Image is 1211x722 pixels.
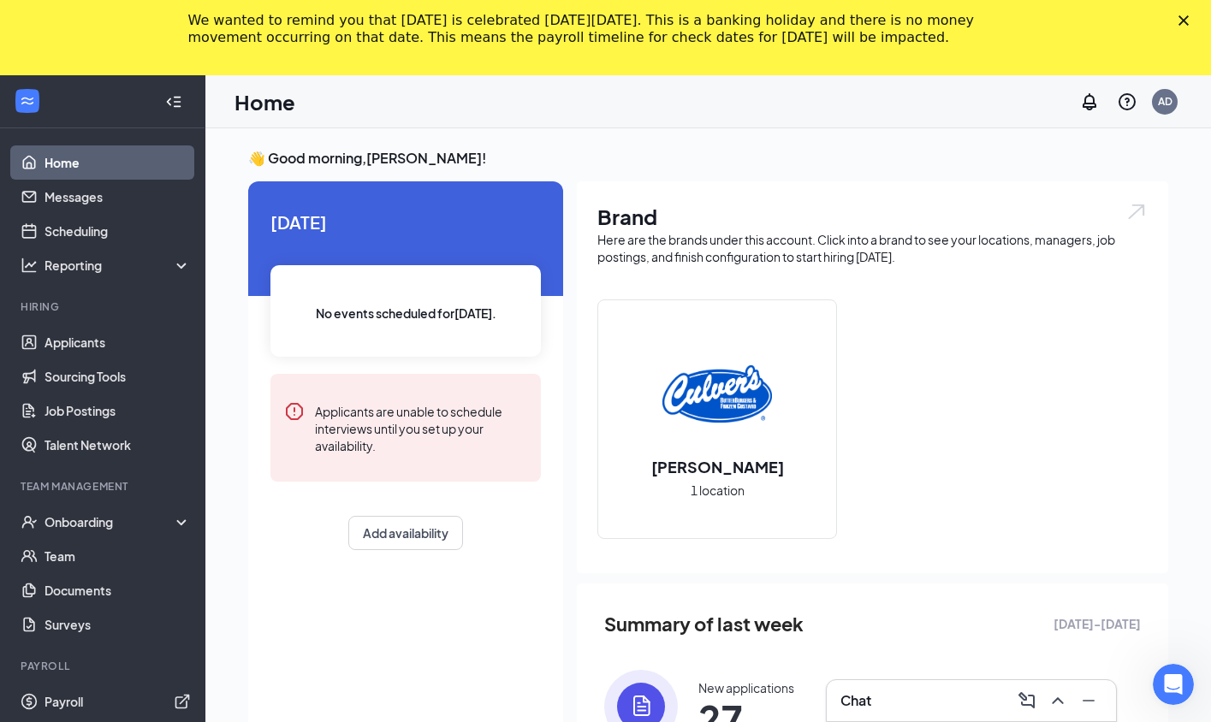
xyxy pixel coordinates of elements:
[45,180,191,214] a: Messages
[1158,94,1172,109] div: AD
[21,299,187,314] div: Hiring
[45,573,191,607] a: Documents
[315,401,527,454] div: Applicants are unable to schedule interviews until you set up your availability.
[45,145,191,180] a: Home
[691,481,745,500] span: 1 location
[45,428,191,462] a: Talent Network
[604,609,804,639] span: Summary of last week
[348,516,463,550] button: Add availability
[19,92,36,109] svg: WorkstreamLogo
[1017,690,1037,711] svg: ComposeMessage
[165,93,182,110] svg: Collapse
[270,209,541,235] span: [DATE]
[45,325,191,359] a: Applicants
[21,479,187,494] div: Team Management
[1013,687,1041,714] button: ComposeMessage
[45,214,191,248] a: Scheduling
[45,684,191,719] a: PayrollExternalLink
[1079,92,1100,112] svg: Notifications
[284,401,305,422] svg: Error
[45,607,191,642] a: Surveys
[1044,687,1071,714] button: ChevronUp
[662,340,772,449] img: Culver's
[45,257,192,274] div: Reporting
[21,659,187,673] div: Payroll
[1078,690,1099,711] svg: Minimize
[45,539,191,573] a: Team
[21,513,38,530] svg: UserCheck
[188,12,996,46] div: We wanted to remind you that [DATE] is celebrated [DATE][DATE]. This is a banking holiday and the...
[45,359,191,394] a: Sourcing Tools
[1117,92,1137,112] svg: QuestionInfo
[1153,664,1194,705] iframe: Intercom live chat
[1178,15,1196,26] div: Close
[45,394,191,428] a: Job Postings
[1054,614,1141,633] span: [DATE] - [DATE]
[21,257,38,274] svg: Analysis
[1075,687,1102,714] button: Minimize
[234,87,295,116] h1: Home
[597,231,1148,265] div: Here are the brands under this account. Click into a brand to see your locations, managers, job p...
[698,679,794,696] div: New applications
[248,149,1168,168] h3: 👋 Good morning, [PERSON_NAME] !
[634,456,801,477] h2: [PERSON_NAME]
[1125,202,1148,222] img: open.6027fd2a22e1237b5b06.svg
[597,202,1148,231] h1: Brand
[316,304,496,323] span: No events scheduled for [DATE] .
[1048,690,1068,711] svg: ChevronUp
[45,513,176,530] div: Onboarding
[840,691,871,710] h3: Chat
